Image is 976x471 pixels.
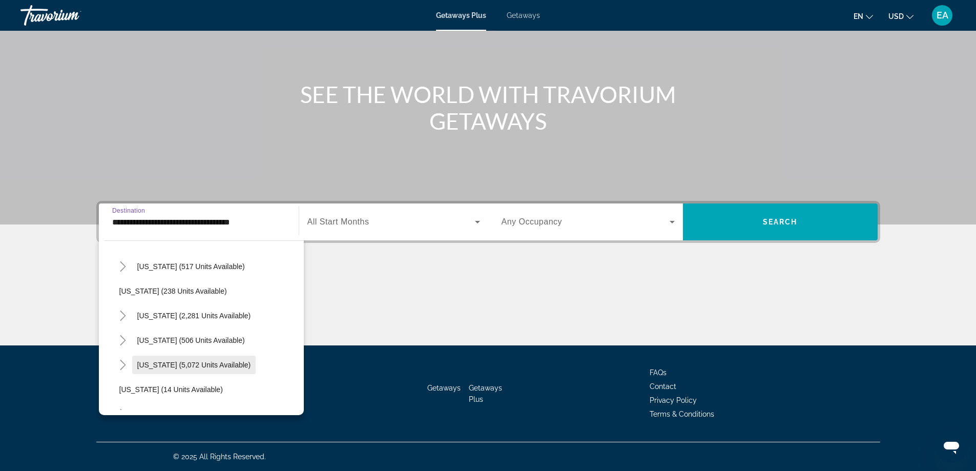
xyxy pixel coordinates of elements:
[650,410,714,418] a: Terms & Conditions
[137,361,251,369] span: [US_STATE] (5,072 units available)
[507,11,540,19] a: Getaways
[114,282,304,300] button: [US_STATE] (238 units available)
[132,331,250,350] button: [US_STATE] (506 units available)
[114,258,132,276] button: Toggle Arizona (517 units available)
[296,81,680,134] h1: SEE THE WORLD WITH TRAVORIUM GETAWAYS
[132,356,256,374] button: [US_STATE] (5,072 units available)
[114,332,132,350] button: Toggle Colorado (506 units available)
[427,384,461,392] a: Getaways
[132,405,246,423] button: [US_STATE] (54 units available)
[436,11,486,19] a: Getaways Plus
[650,368,667,377] a: FAQs
[104,233,122,251] button: Toggle United States (32,511 units available)
[114,356,132,374] button: Toggle Florida (5,072 units available)
[119,287,227,295] span: [US_STATE] (238 units available)
[937,10,948,21] span: EA
[132,306,256,325] button: [US_STATE] (2,281 units available)
[469,384,502,403] a: Getaways Plus
[112,207,145,214] span: Destination
[114,380,304,399] button: [US_STATE] (14 units available)
[854,12,863,21] span: en
[132,257,250,276] button: [US_STATE] (517 units available)
[137,312,251,320] span: [US_STATE] (2,281 units available)
[502,217,563,226] span: Any Occupancy
[137,262,245,271] span: [US_STATE] (517 units available)
[137,336,245,344] span: [US_STATE] (506 units available)
[935,430,968,463] iframe: Button to launch messaging window
[854,9,873,24] button: Change language
[650,382,676,391] a: Contact
[888,9,913,24] button: Change currency
[119,385,223,394] span: [US_STATE] (14 units available)
[650,396,697,404] a: Privacy Policy
[114,307,132,325] button: Toggle California (2,281 units available)
[122,233,284,251] button: [GEOGRAPHIC_DATA] (32,511 units available)
[888,12,904,21] span: USD
[763,218,798,226] span: Search
[683,203,878,240] button: Search
[114,405,132,423] button: Toggle Hawaii (54 units available)
[307,217,369,226] span: All Start Months
[99,203,878,240] div: Search widget
[929,5,956,26] button: User Menu
[173,453,266,461] span: © 2025 All Rights Reserved.
[20,2,123,29] a: Travorium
